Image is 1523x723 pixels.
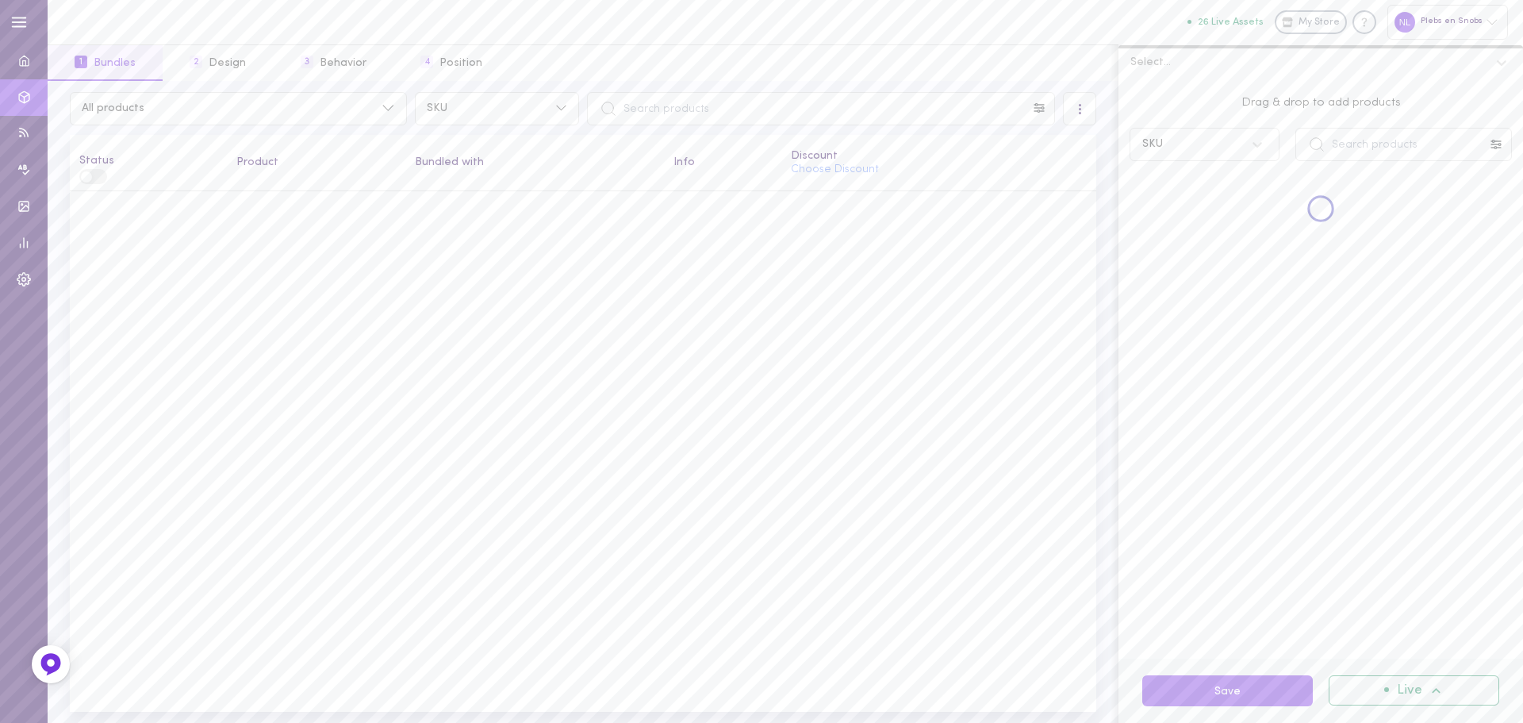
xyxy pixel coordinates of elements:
span: 2 [190,56,202,68]
button: Save [1142,675,1313,706]
span: All products [82,103,370,114]
input: Search products [1295,128,1512,161]
span: Live [1397,684,1422,698]
div: Bundled with [415,157,654,168]
div: Info [673,157,773,168]
button: 3Behavior [274,45,393,81]
div: Plebs en Snobs [1387,5,1508,39]
div: Knowledge center [1352,10,1376,34]
div: Discount [791,151,1087,162]
button: Live [1329,675,1499,706]
button: 1Bundles [48,45,163,81]
button: 2Design [163,45,273,81]
button: SKU [415,92,579,125]
div: SKU [1142,139,1163,150]
div: Status [79,144,218,167]
div: Product [236,157,397,168]
button: 4Position [393,45,509,81]
span: My Store [1299,16,1340,30]
span: 1 [75,56,87,68]
a: My Store [1275,10,1347,34]
span: SKU [427,103,544,114]
button: All products [70,92,407,125]
button: 26 Live Assets [1187,17,1264,27]
button: Choose Discount [791,164,879,175]
span: Drag & drop to add products [1130,94,1512,112]
input: Search products [587,92,1055,125]
img: Feedback Button [39,652,63,676]
div: Select... [1130,57,1171,68]
a: 26 Live Assets [1187,17,1275,28]
span: 4 [420,56,433,68]
span: 3 [301,56,313,68]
